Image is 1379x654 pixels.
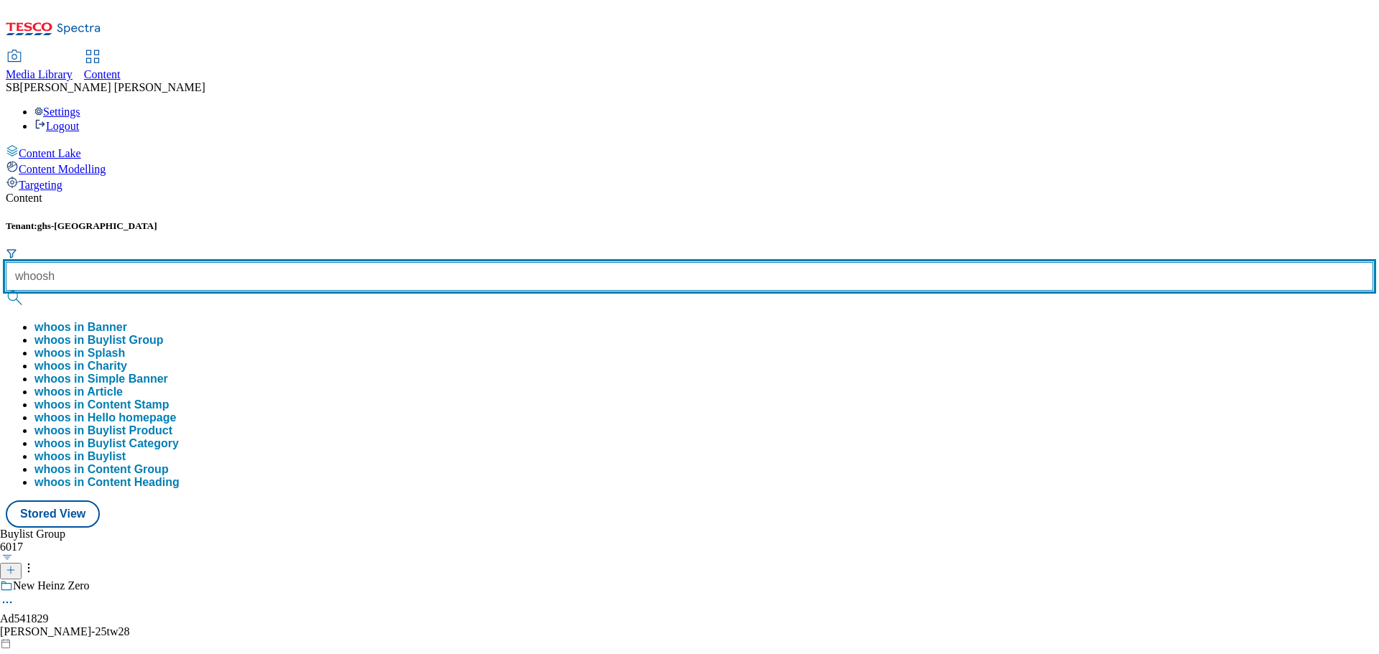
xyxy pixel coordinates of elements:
span: Content Modelling [19,163,106,175]
button: whoos in Buylist Product [34,424,172,437]
div: whoos in [34,360,127,373]
div: whoos in [34,386,123,398]
button: whoos in Article [34,386,123,398]
span: Buylist Category [88,437,179,449]
a: Content Lake [6,144,1373,160]
span: Article [87,386,123,398]
a: Content Modelling [6,160,1373,176]
h5: Tenant: [6,220,1373,232]
div: New Heinz Zero [13,579,90,592]
a: Content [84,51,121,81]
button: whoos in Banner [34,321,127,334]
a: Media Library [6,51,73,81]
input: Search [6,262,1373,291]
span: SB [6,81,20,93]
span: [PERSON_NAME] [PERSON_NAME] [20,81,205,93]
div: whoos in [34,437,179,450]
span: Targeting [19,179,62,191]
div: whoos in [34,463,169,476]
svg: Search Filters [6,248,17,259]
span: Content Lake [19,147,81,159]
div: whoos in [34,334,164,347]
button: whoos in Splash [34,347,125,360]
span: ghs-[GEOGRAPHIC_DATA] [37,220,157,231]
span: Media Library [6,68,73,80]
button: whoos in Buylist [34,450,126,463]
button: whoos in Simple Banner [34,373,168,386]
button: whoos in Hello homepage [34,411,176,424]
span: Buylist Group [88,334,164,346]
button: whoos in Buylist Group [34,334,164,347]
button: whoos in Charity [34,360,127,373]
div: whoos in [34,398,170,411]
a: Settings [34,106,80,118]
div: Content [6,192,1373,205]
button: whoos in Content Stamp [34,398,170,411]
a: Targeting [6,176,1373,192]
span: Charity [88,360,127,372]
button: Stored View [6,500,100,528]
button: whoos in Content Heading [34,476,180,489]
button: whoos in Buylist Category [34,437,179,450]
span: Content Group [88,463,169,475]
button: whoos in Content Group [34,463,169,476]
a: Logout [34,120,79,132]
span: Content [84,68,121,80]
span: Content Stamp [88,398,170,411]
